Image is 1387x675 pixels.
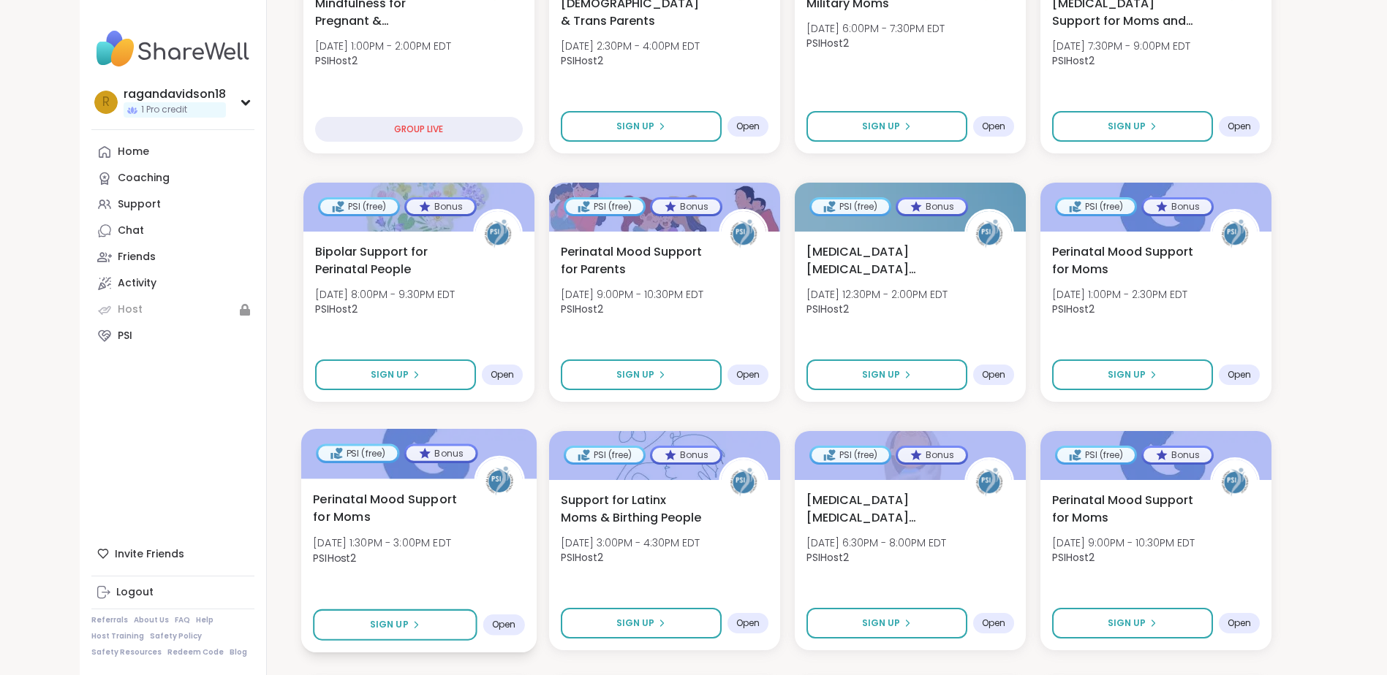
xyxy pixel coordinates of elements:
span: Sign Up [616,617,654,630]
a: PSI [91,323,254,349]
span: Open [736,617,760,629]
a: Blog [230,647,247,657]
div: PSI (free) [812,199,889,214]
div: PSI [118,329,132,343]
button: Sign Up [806,359,967,390]
span: Perinatal Mood Support for Parents [561,243,703,278]
span: Open [1228,617,1251,629]
button: Sign Up [315,359,476,390]
span: [DATE] 6:30PM - 8:00PM EDT [806,535,946,550]
span: [DATE] 1:00PM - 2:30PM EDT [1052,287,1187,302]
img: ShareWell Nav Logo [91,23,254,75]
div: PSI (free) [566,448,643,462]
b: PSIHost2 [315,53,358,68]
span: [DATE] 9:00PM - 10:30PM EDT [1052,535,1195,550]
a: FAQ [175,615,190,625]
div: Invite Friends [91,541,254,567]
div: Bonus [1144,448,1212,462]
div: PSI (free) [318,446,397,460]
span: [DATE] 3:00PM - 4:30PM EDT [561,535,700,550]
div: Activity [118,276,156,291]
span: [DATE] 9:00PM - 10:30PM EDT [561,287,703,302]
div: Support [118,197,161,212]
button: Sign Up [561,608,722,638]
div: PSI (free) [566,199,643,214]
span: Open [1228,369,1251,381]
span: Sign Up [1108,120,1146,133]
b: PSIHost2 [1052,302,1095,316]
button: Sign Up [806,608,967,638]
div: Coaching [118,171,170,186]
b: PSIHost2 [313,550,356,565]
button: Sign Up [1052,359,1213,390]
span: Open [736,121,760,132]
div: Host [118,302,143,317]
img: PSIHost2 [1212,211,1258,256]
div: Bonus [1144,199,1212,214]
span: Open [982,121,1005,132]
img: PSIHost2 [967,211,1012,256]
span: Sign Up [371,368,409,381]
a: Safety Resources [91,647,162,657]
button: Sign Up [561,359,722,390]
div: Home [118,145,149,159]
b: PSIHost2 [1052,550,1095,565]
span: [DATE] 8:00PM - 9:30PM EDT [315,287,455,302]
a: Host Training [91,631,144,641]
div: PSI (free) [812,448,889,462]
div: PSI (free) [1057,448,1135,462]
span: Sign Up [1108,368,1146,381]
span: Open [491,619,515,630]
span: Open [491,369,514,381]
div: PSI (free) [1057,199,1135,214]
div: Logout [116,585,154,600]
span: Support for Latinx Moms & Birthing People [561,492,703,527]
span: [DATE] 1:00PM - 2:00PM EDT [315,39,451,53]
span: Sign Up [862,368,900,381]
span: Open [982,369,1005,381]
span: [MEDICAL_DATA] [MEDICAL_DATA] Support [806,243,948,278]
div: Chat [118,224,144,238]
a: Help [196,615,213,625]
div: Bonus [652,448,720,462]
span: [MEDICAL_DATA] [MEDICAL_DATA] Parents [806,492,948,527]
div: Bonus [652,199,720,214]
button: Sign Up [806,111,967,142]
a: Safety Policy [150,631,202,641]
div: Bonus [898,448,966,462]
b: PSIHost2 [561,550,603,565]
span: Open [982,617,1005,629]
span: [DATE] 2:30PM - 4:00PM EDT [561,39,700,53]
span: Sign Up [862,617,900,630]
div: ragandavidson18 [124,86,226,102]
span: [DATE] 6:00PM - 7:30PM EDT [806,21,945,36]
b: PSIHost2 [315,302,358,316]
button: Sign Up [1052,111,1213,142]
span: r [102,93,110,112]
span: Sign Up [862,120,900,133]
a: Logout [91,579,254,606]
div: Bonus [407,199,475,214]
div: GROUP LIVE [315,117,523,142]
span: Sign Up [616,120,654,133]
a: Referrals [91,615,128,625]
img: PSIHost2 [475,211,521,256]
span: [DATE] 12:30PM - 2:00PM EDT [806,287,948,302]
b: PSIHost2 [806,302,849,316]
button: Sign Up [313,609,477,641]
span: Sign Up [369,618,408,631]
a: Home [91,139,254,165]
a: Coaching [91,165,254,191]
a: Activity [91,270,254,297]
b: PSIHost2 [806,550,849,565]
img: PSIHost2 [967,459,1012,505]
button: Sign Up [561,111,722,142]
span: Bipolar Support for Perinatal People [315,243,457,278]
img: PSIHost2 [721,211,766,256]
div: Bonus [406,446,475,460]
div: Bonus [898,199,966,214]
b: PSIHost2 [561,53,603,68]
a: Friends [91,244,254,270]
span: Perinatal Mood Support for Moms [313,490,458,526]
a: Chat [91,218,254,244]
